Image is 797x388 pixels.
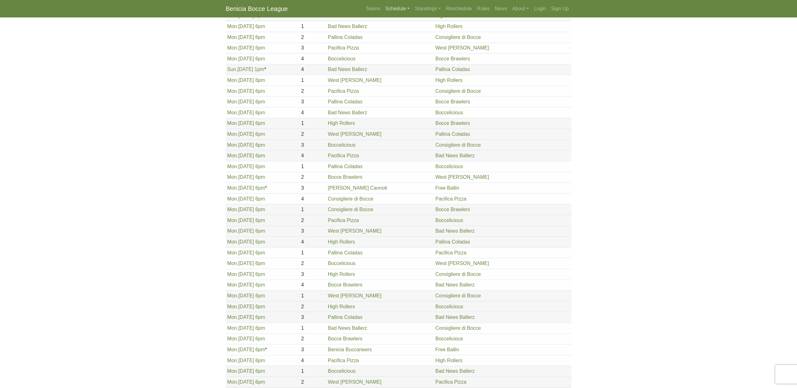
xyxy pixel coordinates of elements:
a: Mon.[DATE] 6pm [227,218,265,223]
td: 1 [299,291,326,301]
a: Mon.[DATE] 6pm [227,261,265,266]
a: Benicia Bocce League [226,2,288,15]
span: Mon. [227,153,238,158]
a: Pacifica Pizza [328,45,359,50]
a: Mon.[DATE] 6pm [227,185,265,191]
td: 2 [299,86,326,97]
a: Mon.[DATE] 6pm [227,207,265,212]
td: 2 [299,334,326,344]
span: Mon. [227,142,238,148]
a: Rules [474,2,492,15]
span: Mon. [227,347,238,352]
td: 4 [299,54,326,64]
a: West [PERSON_NAME] [328,78,381,83]
a: Consigliere di Bocce [435,272,481,277]
a: Bad News Ballerz [435,282,474,287]
a: Boccelicious [328,368,356,374]
a: Consigliere di Bocce [435,325,481,331]
a: West [PERSON_NAME] [328,131,381,137]
a: Pacifica Pizza [328,88,359,94]
span: Mon. [227,358,238,363]
td: 2 [299,215,326,226]
span: Mon. [227,13,238,18]
td: 2 [299,172,326,183]
a: Pallina Coladas [328,164,362,169]
span: Mon. [227,45,238,50]
a: Bad News Ballerz [328,67,367,72]
td: 1 [299,21,326,32]
a: Bad News Ballerz [435,315,474,320]
a: Mon.[DATE] 6pm [227,250,265,255]
a: Pallina Coladas [435,131,470,137]
a: Consigliere di Bocce [435,293,481,298]
a: Mon.[DATE] 6pm [227,358,265,363]
a: High Rollers [435,24,462,29]
span: Mon. [227,368,238,374]
span: Mon. [227,239,238,244]
a: Reschedule [443,2,475,15]
a: Pacifica Pizza [328,153,359,158]
a: Bad News Ballerz [328,325,367,331]
a: West [PERSON_NAME] [328,293,381,298]
a: Mon.[DATE] 6pm [227,336,265,341]
span: Mon. [227,121,238,126]
span: Mon. [227,24,238,29]
a: Bocce Brawlers [435,99,470,104]
a: Pallina Coladas [435,67,470,72]
a: West [PERSON_NAME] [328,228,381,234]
a: Mon.[DATE] 6pm [227,131,265,137]
span: Mon. [227,196,238,201]
td: 1 [299,204,326,215]
span: Sun. [227,67,238,72]
a: Boccelicious [435,164,463,169]
a: Bocce Brawlers [435,121,470,126]
a: About [510,2,531,15]
a: Mon.[DATE] 6pm [227,239,265,244]
a: Mon.[DATE] 6pm [227,325,265,331]
td: 1 [299,366,326,377]
a: Mon.[DATE] 6pm [227,315,265,320]
a: Mon.[DATE] 6pm [227,24,265,29]
a: Pacifica Pizza [435,379,466,385]
a: High Rollers [328,304,355,309]
a: Mon.[DATE] 6pm [227,228,265,234]
td: 1 [299,323,326,334]
a: Boccelicious [435,304,463,309]
td: 3 [299,344,326,355]
a: Mon.[DATE] 6pm [227,35,265,40]
span: Mon. [227,282,238,287]
td: 1 [299,161,326,172]
a: High Rollers [328,121,355,126]
span: Mon. [227,325,238,331]
a: Boccelicious [435,336,463,341]
a: Mon.[DATE] 6pm [227,196,265,201]
a: Bad News Ballerz [435,153,474,158]
a: Pacifica Pizza [435,250,466,255]
td: 4 [299,150,326,161]
td: 1 [299,247,326,258]
span: Mon. [227,272,238,277]
span: Mon. [227,99,238,104]
span: Mon. [227,315,238,320]
a: Mon.[DATE] 6pm [227,121,265,126]
a: West [PERSON_NAME] [328,379,381,385]
a: Bad News Ballerz [435,368,474,374]
a: Boccelicious [435,218,463,223]
a: Mon.[DATE] 6pm [227,142,265,148]
a: Mon.[DATE] 6pm [227,99,265,104]
td: 3 [299,97,326,107]
td: 1 [299,75,326,86]
a: Consigliere di Bocce [435,35,481,40]
span: Mon. [227,304,238,309]
a: Pallina Coladas [328,315,362,320]
td: 4 [299,237,326,248]
td: 4 [299,193,326,204]
a: Free Ballin [435,185,459,191]
a: High Rollers [435,13,462,18]
span: Mon. [227,35,238,40]
a: Pacifica Pizza [328,218,359,223]
a: Bocce Brawlers [435,207,470,212]
a: Boccelicious [328,142,356,148]
a: Mon.[DATE] 6pm [227,282,265,287]
span: Mon. [227,78,238,83]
